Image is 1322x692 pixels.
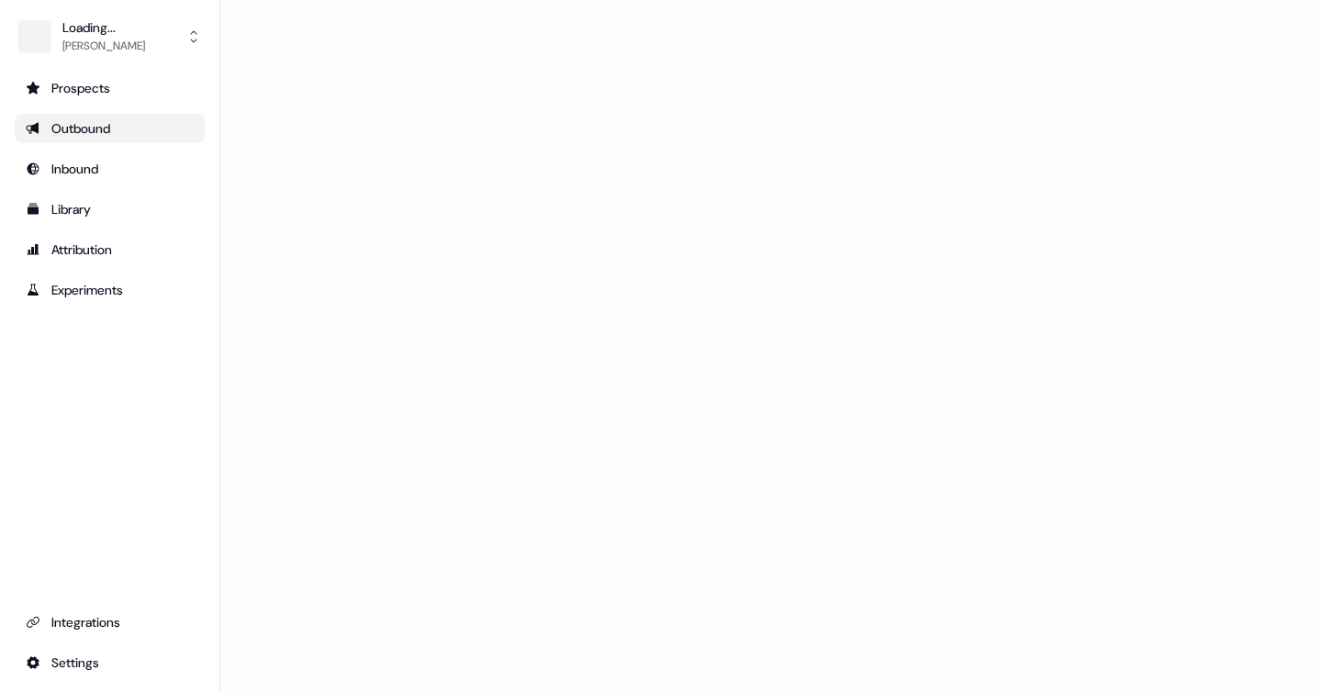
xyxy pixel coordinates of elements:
div: Experiments [26,281,194,299]
a: Go to prospects [15,73,205,103]
a: Go to attribution [15,235,205,264]
button: Loading...[PERSON_NAME] [15,15,205,59]
div: [PERSON_NAME] [62,37,145,55]
a: Go to integrations [15,648,205,677]
div: Integrations [26,613,194,631]
a: Go to integrations [15,608,205,637]
div: Settings [26,653,194,672]
div: Loading... [62,18,145,37]
div: Inbound [26,160,194,178]
div: Library [26,200,194,218]
div: Prospects [26,79,194,97]
a: Go to templates [15,195,205,224]
div: Outbound [26,119,194,138]
a: Go to experiments [15,275,205,305]
div: Attribution [26,240,194,259]
a: Go to outbound experience [15,114,205,143]
a: Go to Inbound [15,154,205,184]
